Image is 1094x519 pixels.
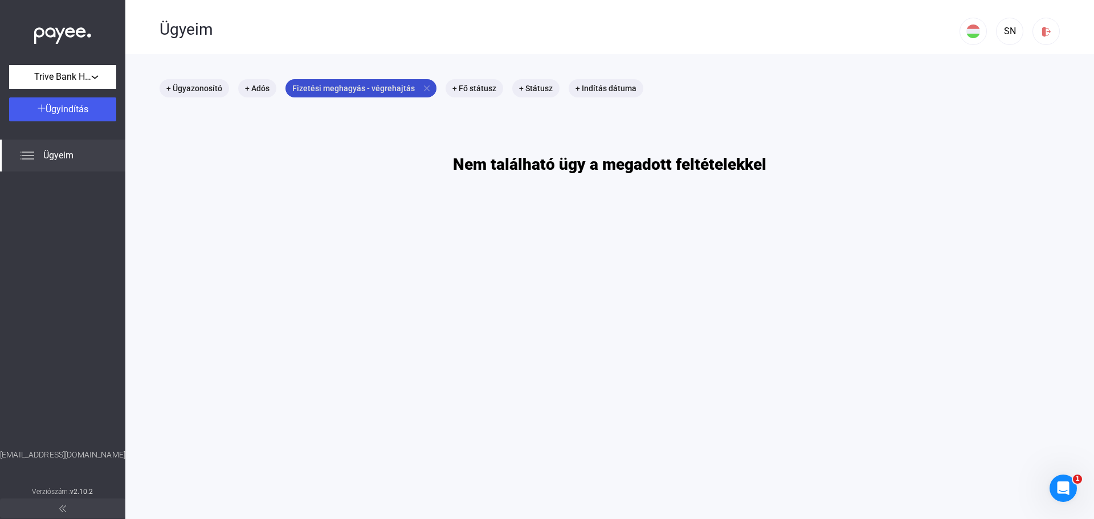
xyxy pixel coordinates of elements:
[960,18,987,45] button: HU
[59,505,66,512] img: arrow-double-left-grey.svg
[160,20,960,39] div: Ügyeim
[422,83,432,93] mat-icon: close
[9,97,116,121] button: Ügyindítás
[34,21,91,44] img: white-payee-white-dot.svg
[512,79,560,97] mat-chip: + Státusz
[238,79,276,97] mat-chip: + Adós
[21,149,34,162] img: list.svg
[160,79,229,97] mat-chip: + Ügyazonosító
[966,24,980,38] img: HU
[569,79,643,97] mat-chip: + Indítás dátuma
[446,79,503,97] mat-chip: + Fő státusz
[1000,24,1019,38] div: SN
[1032,18,1060,45] button: logout-red
[996,18,1023,45] button: SN
[1073,475,1082,484] span: 1
[43,149,74,162] span: Ügyeim
[46,104,88,115] span: Ügyindítás
[9,65,116,89] button: Trive Bank Hungary Zrt.
[34,70,91,84] span: Trive Bank Hungary Zrt.
[1050,475,1077,502] iframe: Intercom live chat
[38,104,46,112] img: plus-white.svg
[70,488,93,496] strong: v2.10.2
[1040,26,1052,38] img: logout-red
[285,79,436,97] mat-chip: Fizetési meghagyás - végrehajtás
[453,154,766,174] h1: Nem található ügy a megadott feltételekkel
